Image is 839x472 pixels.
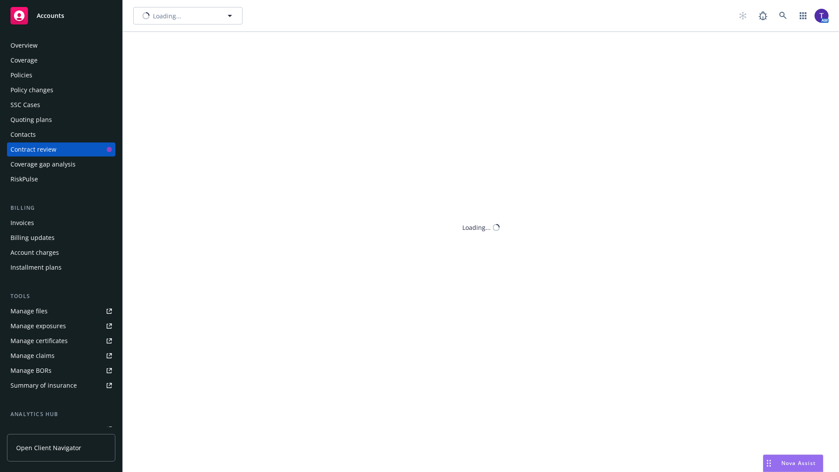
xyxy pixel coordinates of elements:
a: Contacts [7,128,115,142]
a: Manage claims [7,349,115,363]
a: Manage files [7,304,115,318]
a: Summary of insurance [7,378,115,392]
div: Contacts [10,128,36,142]
span: Accounts [37,12,64,19]
span: Nova Assist [781,459,816,467]
div: Invoices [10,216,34,230]
div: Summary of insurance [10,378,77,392]
button: Nova Assist [763,455,823,472]
div: RiskPulse [10,172,38,186]
a: Billing updates [7,231,115,245]
a: Search [774,7,792,24]
a: Quoting plans [7,113,115,127]
a: Account charges [7,246,115,260]
div: SSC Cases [10,98,40,112]
div: Loss summary generator [10,422,83,436]
a: Installment plans [7,260,115,274]
a: RiskPulse [7,172,115,186]
a: Policy changes [7,83,115,97]
div: Quoting plans [10,113,52,127]
div: Policy changes [10,83,53,97]
div: Tools [7,292,115,301]
a: Loss summary generator [7,422,115,436]
div: Analytics hub [7,410,115,419]
button: Loading... [133,7,243,24]
a: Manage exposures [7,319,115,333]
div: Coverage gap analysis [10,157,76,171]
a: SSC Cases [7,98,115,112]
div: Policies [10,68,32,82]
div: Manage exposures [10,319,66,333]
span: Open Client Navigator [16,443,81,452]
div: Manage certificates [10,334,68,348]
a: Switch app [794,7,812,24]
div: Drag to move [763,455,774,472]
div: Loading... [462,223,491,232]
a: Accounts [7,3,115,28]
a: Policies [7,68,115,82]
a: Manage certificates [7,334,115,348]
div: Billing [7,204,115,212]
span: Loading... [153,11,181,21]
div: Manage files [10,304,48,318]
div: Installment plans [10,260,62,274]
a: Invoices [7,216,115,230]
a: Coverage gap analysis [7,157,115,171]
a: Manage BORs [7,364,115,378]
a: Coverage [7,53,115,67]
a: Start snowing [734,7,752,24]
a: Overview [7,38,115,52]
div: Account charges [10,246,59,260]
a: Report a Bug [754,7,772,24]
div: Manage claims [10,349,55,363]
div: Coverage [10,53,38,67]
div: Manage BORs [10,364,52,378]
div: Billing updates [10,231,55,245]
a: Contract review [7,142,115,156]
div: Overview [10,38,38,52]
div: Contract review [10,142,56,156]
img: photo [815,9,829,23]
